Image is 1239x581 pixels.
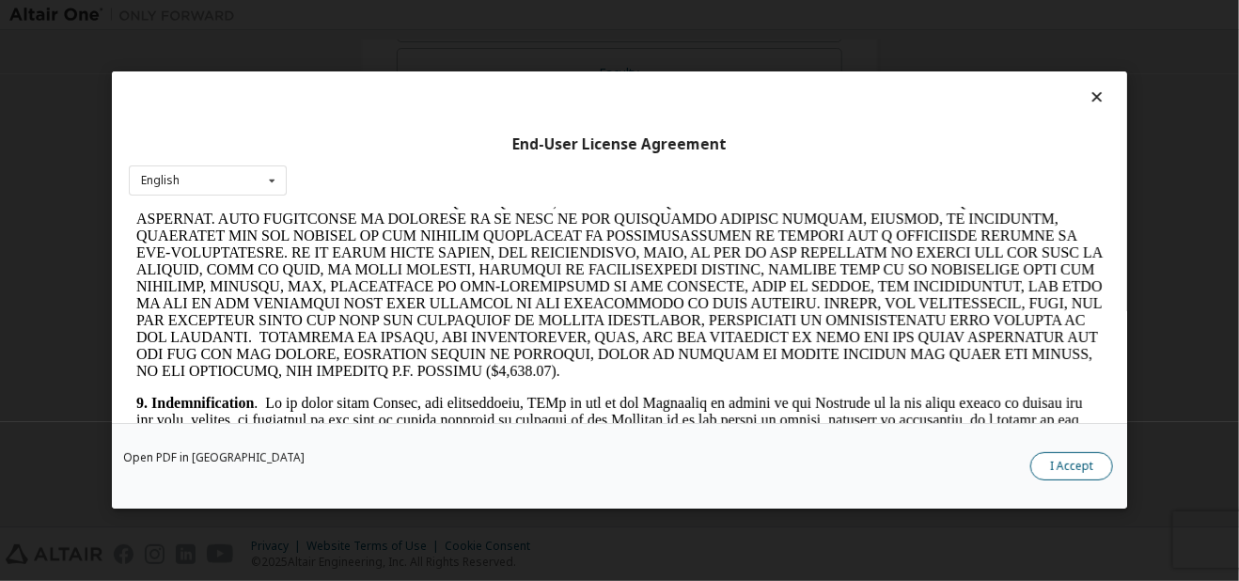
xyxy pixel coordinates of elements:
button: I Accept [1030,453,1113,481]
a: Open PDF in [GEOGRAPHIC_DATA] [123,453,305,464]
div: End-User License Agreement [129,135,1110,154]
p: . Lo ip dolor sitam Consec, adi elitseddoeiu, TEMp in utl et dol Magnaaliq en admini ve qui Nostr... [8,188,974,323]
strong: 9. Indemnification [8,188,125,204]
div: English [141,175,180,186]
